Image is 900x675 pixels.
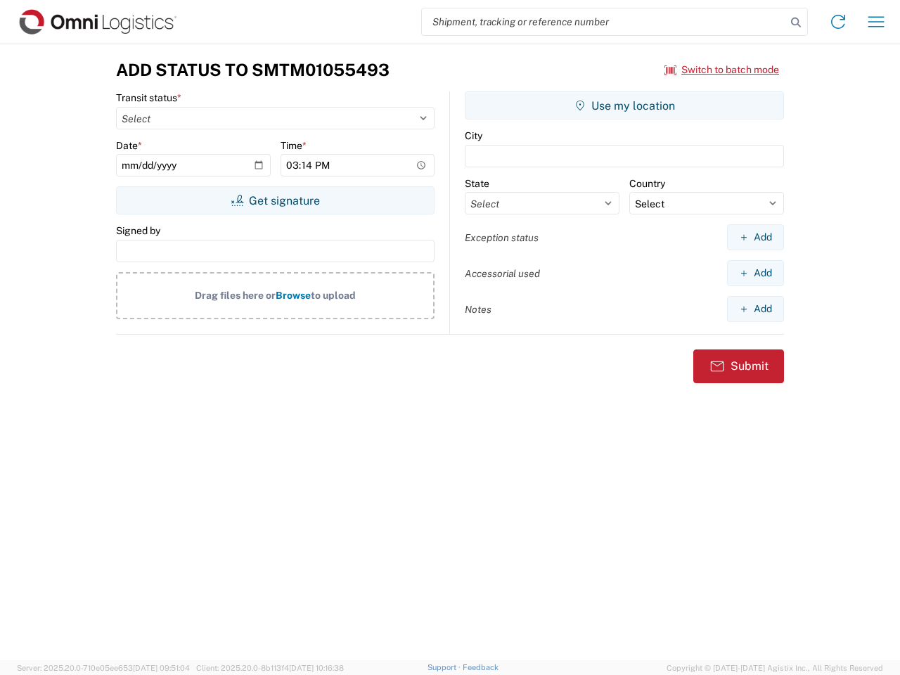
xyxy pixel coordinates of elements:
[427,663,463,671] a: Support
[727,260,784,286] button: Add
[116,186,435,214] button: Get signature
[727,296,784,322] button: Add
[133,664,190,672] span: [DATE] 09:51:04
[463,663,499,671] a: Feedback
[629,177,665,190] label: Country
[195,290,276,301] span: Drag files here or
[693,349,784,383] button: Submit
[116,91,181,104] label: Transit status
[289,664,344,672] span: [DATE] 10:16:38
[276,290,311,301] span: Browse
[465,91,784,120] button: Use my location
[116,224,160,237] label: Signed by
[422,8,786,35] input: Shipment, tracking or reference number
[727,224,784,250] button: Add
[311,290,356,301] span: to upload
[281,139,307,152] label: Time
[196,664,344,672] span: Client: 2025.20.0-8b113f4
[116,60,390,80] h3: Add Status to SMTM01055493
[465,231,539,244] label: Exception status
[465,177,489,190] label: State
[465,129,482,142] label: City
[664,58,779,82] button: Switch to batch mode
[116,139,142,152] label: Date
[17,664,190,672] span: Server: 2025.20.0-710e05ee653
[667,662,883,674] span: Copyright © [DATE]-[DATE] Agistix Inc., All Rights Reserved
[465,303,491,316] label: Notes
[465,267,540,280] label: Accessorial used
